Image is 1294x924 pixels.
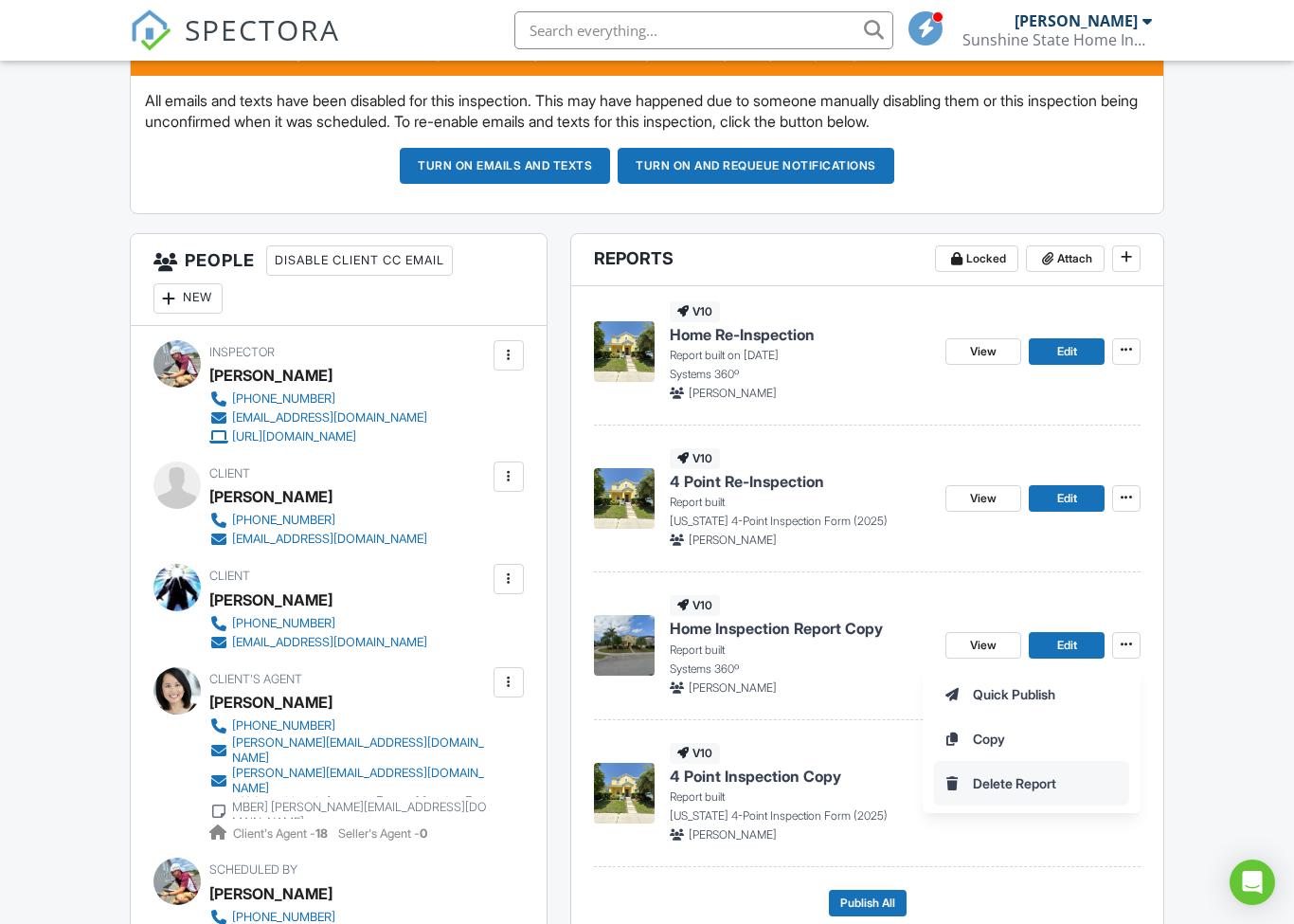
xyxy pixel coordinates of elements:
[209,586,332,614] div: [PERSON_NAME]
[232,391,335,407] div: [PHONE_NUMBER]
[185,9,340,49] span: SPECTORA
[618,148,894,184] button: Turn on and Requeue Notifications
[209,862,297,877] span: Scheduled By
[209,482,332,511] div: [PERSON_NAME]
[232,735,489,766] div: [PERSON_NAME][EMAIL_ADDRESS][DOMAIN_NAME]
[232,429,356,444] div: [URL][DOMAIN_NAME]
[153,283,223,314] div: New
[131,234,547,326] h3: People
[315,826,328,841] strong: 18
[232,635,427,650] div: [EMAIL_ADDRESS][DOMAIN_NAME]
[209,511,427,530] a: [PHONE_NUMBER]
[266,245,453,276] div: Disable Client CC Email
[232,532,427,547] div: [EMAIL_ADDRESS][DOMAIN_NAME]
[232,766,489,796] div: [PERSON_NAME][EMAIL_ADDRESS][DOMAIN_NAME]
[232,410,427,426] div: [EMAIL_ADDRESS][DOMAIN_NAME]
[209,427,427,446] a: [URL][DOMAIN_NAME]
[209,716,489,735] a: [PHONE_NUMBER]
[145,90,1150,133] p: All emails and texts have been disabled for this inspection. This may have happened due to someon...
[209,633,427,652] a: [EMAIL_ADDRESS][DOMAIN_NAME]
[209,466,250,480] span: Client
[209,672,302,686] span: Client's Agent
[962,30,1152,49] div: Sunshine State Home Inspections
[420,826,427,841] strong: 0
[232,785,489,830] div: Assistant contact [PERSON_NAME] [PHONE_NUMBER] [PERSON_NAME][EMAIL_ADDRESS][DOMAIN_NAME]
[209,569,250,583] span: Client
[400,148,610,184] button: Turn on emails and texts
[233,826,331,841] span: Client's Agent -
[209,614,427,633] a: [PHONE_NUMBER]
[232,513,335,528] div: [PHONE_NUMBER]
[514,11,893,49] input: Search everything...
[209,345,275,359] span: Inspector
[209,390,427,408] a: [PHONE_NUMBER]
[209,408,427,427] a: [EMAIL_ADDRESS][DOMAIN_NAME]
[232,718,335,734] div: [PHONE_NUMBER]
[130,9,171,51] img: The Best Home Inspection Software - Spectora
[209,688,332,716] a: [PERSON_NAME]
[1015,11,1138,30] div: [PERSON_NAME]
[1230,860,1275,905] div: Open Intercom Messenger
[209,879,332,908] div: [PERSON_NAME]
[232,616,335,631] div: [PHONE_NUMBER]
[338,826,427,841] span: Seller's Agent -
[209,735,489,766] a: [PERSON_NAME][EMAIL_ADDRESS][DOMAIN_NAME]
[209,361,332,390] div: [PERSON_NAME]
[130,26,340,65] a: SPECTORA
[209,766,489,796] a: [PERSON_NAME][EMAIL_ADDRESS][DOMAIN_NAME]
[209,530,427,549] a: [EMAIL_ADDRESS][DOMAIN_NAME]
